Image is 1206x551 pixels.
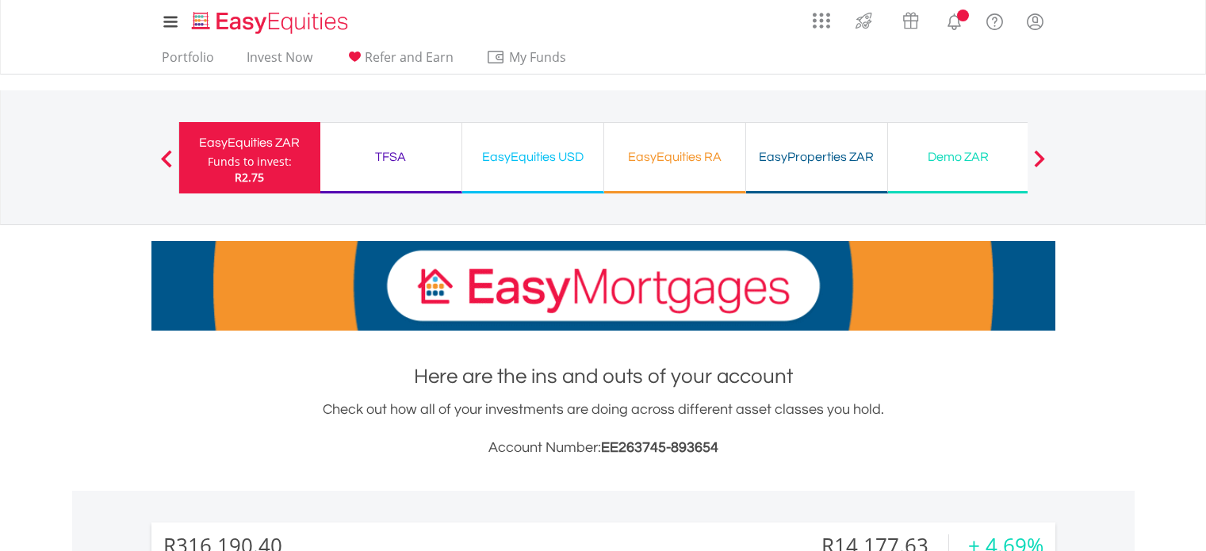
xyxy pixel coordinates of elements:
[339,49,460,74] a: Refer and Earn
[155,49,220,74] a: Portfolio
[898,146,1020,168] div: Demo ZAR
[151,241,1055,331] img: EasyMortage Promotion Banner
[330,146,452,168] div: TFSA
[189,10,354,36] img: EasyEquities_Logo.png
[151,362,1055,391] h1: Here are the ins and outs of your account
[974,4,1015,36] a: FAQ's and Support
[934,4,974,36] a: Notifications
[151,437,1055,459] h3: Account Number:
[898,8,924,33] img: vouchers-v2.svg
[601,440,718,455] span: EE263745-893654
[887,4,934,33] a: Vouchers
[365,48,454,66] span: Refer and Earn
[1015,4,1055,39] a: My Profile
[851,8,877,33] img: thrive-v2.svg
[151,158,182,174] button: Previous
[802,4,840,29] a: AppsGrid
[756,146,878,168] div: EasyProperties ZAR
[208,154,292,170] div: Funds to invest:
[813,12,830,29] img: grid-menu-icon.svg
[1024,158,1055,174] button: Next
[240,49,319,74] a: Invest Now
[151,399,1055,459] div: Check out how all of your investments are doing across different asset classes you hold.
[486,47,590,67] span: My Funds
[186,4,354,36] a: Home page
[472,146,594,168] div: EasyEquities USD
[235,170,264,185] span: R2.75
[189,132,311,154] div: EasyEquities ZAR
[614,146,736,168] div: EasyEquities RA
